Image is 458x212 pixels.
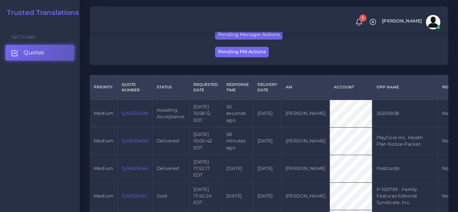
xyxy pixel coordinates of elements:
a: QAR125046 [122,166,148,171]
img: avatar [426,15,440,29]
span: medium [94,193,113,199]
a: QAR125496 [122,111,148,116]
th: Quote Number [118,75,153,100]
a: Trusted Translations [2,9,79,17]
span: medium [94,166,113,171]
td: [DATE] [253,127,281,155]
td: No [438,155,454,182]
td: [PERSON_NAME] [281,127,329,155]
th: Requested Date [189,75,222,100]
td: [DATE] 10:00:42 EDT [189,127,222,155]
td: Sold [152,182,189,210]
td: 30 seconds ago [222,100,253,127]
th: Opp Name [372,75,438,100]
td: P-100799 - Family Features Editorial Syndicate, Inc. [372,182,438,210]
span: [PERSON_NAME] [382,19,422,24]
td: 20250908 [372,100,438,127]
td: [DATE] [253,182,281,210]
span: Quotes [24,49,44,57]
span: 1 [359,14,366,22]
span: medium [94,111,113,116]
th: AM [281,75,329,100]
a: [PERSON_NAME]avatar [378,15,443,29]
a: QAR125461 [122,193,147,199]
a: 1 [353,18,365,26]
td: [PERSON_NAME] [281,155,329,182]
th: Account [329,75,372,100]
td: [DATE] [253,100,281,127]
td: Postcards [372,155,438,182]
th: Priority [90,75,118,100]
td: Delivered [152,155,189,182]
td: [PERSON_NAME] [281,100,329,127]
td: Delivered [152,127,189,155]
td: [DATE] 10:58:12 EDT [189,100,222,127]
th: Delivery Date [253,75,281,100]
td: Awaiting Acceptance [152,100,189,127]
span: Sections [11,34,35,40]
td: [DATE] [253,155,281,182]
button: Pending PM Actions [215,47,269,57]
td: [PERSON_NAME] [281,182,329,210]
td: [DATE] 17:40:24 EDT [189,182,222,210]
span: medium [94,138,113,144]
td: No [438,182,454,210]
td: [DATE] [222,155,253,182]
td: 58 minutes ago [222,127,253,155]
td: [DATE] [222,182,253,210]
th: Status [152,75,189,100]
a: QAR125490 [122,138,148,144]
th: Response Time [222,75,253,100]
td: [DATE] 17:52:17 EDT [189,155,222,182]
td: No [438,100,454,127]
td: PlayCore Inc. Health Plan Notice Packet [372,127,438,155]
td: No [438,127,454,155]
th: REC [438,75,454,100]
a: Quotes [5,45,74,60]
